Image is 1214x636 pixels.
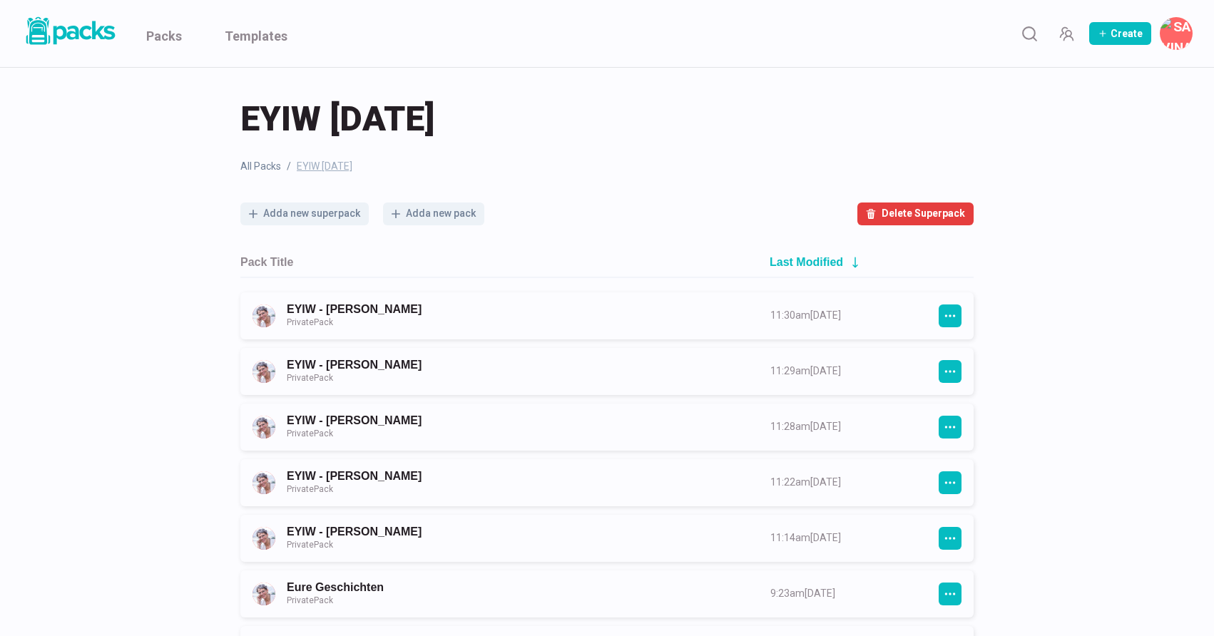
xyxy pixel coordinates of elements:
[1052,19,1081,48] button: Manage Team Invites
[21,14,118,48] img: Packs logo
[240,159,974,174] nav: breadcrumb
[287,159,291,174] span: /
[1015,19,1044,48] button: Search
[1089,22,1151,45] button: Create Pack
[21,14,118,53] a: Packs logo
[240,159,281,174] a: All Packs
[297,159,352,174] span: EYIW [DATE]
[240,255,293,269] h2: Pack Title
[240,202,369,225] button: Adda new superpack
[1160,17,1193,50] button: Savina Tilmann
[770,255,843,269] h2: Last Modified
[240,96,434,142] span: EYIW [DATE]
[383,202,484,225] button: Adda new pack
[857,202,974,225] button: Delete Superpack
